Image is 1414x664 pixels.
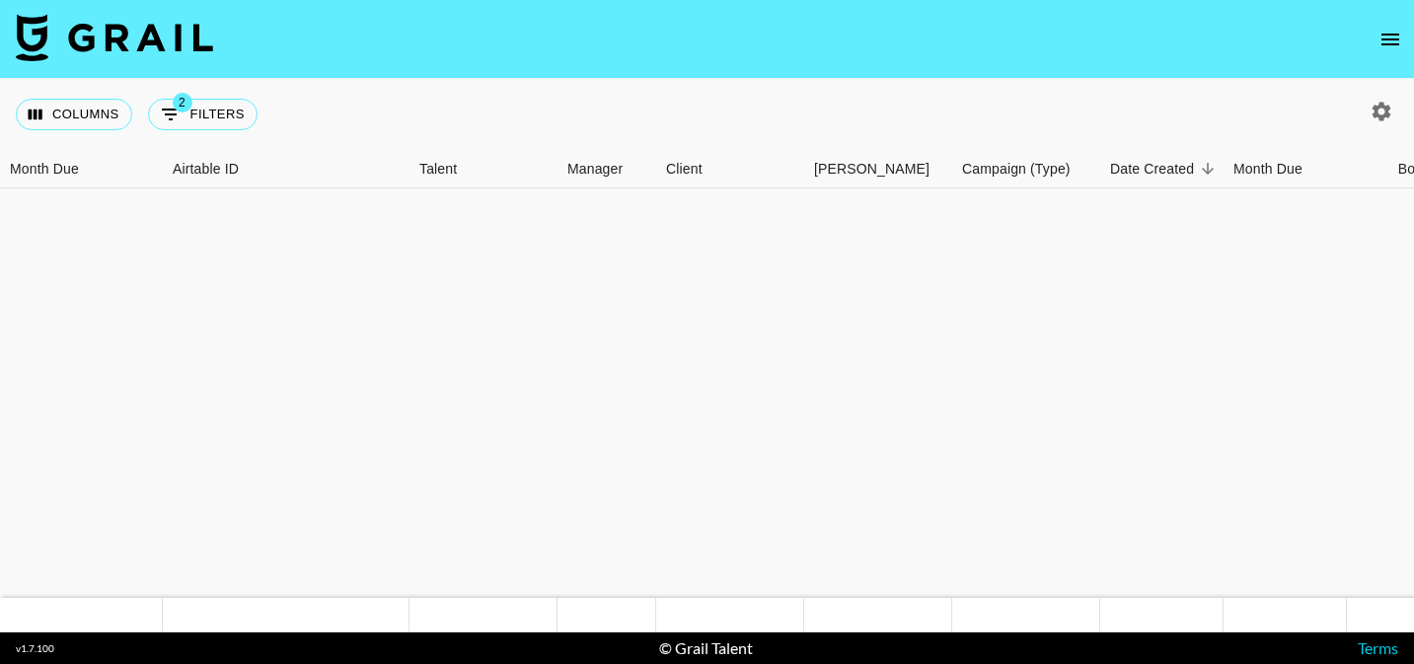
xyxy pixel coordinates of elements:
div: Month Due [1233,150,1302,188]
div: Manager [558,150,656,188]
img: Grail Talent [16,14,213,61]
div: Date Created [1100,150,1224,188]
div: [PERSON_NAME] [814,150,930,188]
button: Select columns [16,99,132,130]
div: Airtable ID [173,150,239,188]
div: Booker [804,150,952,188]
div: v 1.7.100 [16,642,54,655]
div: Client [656,150,804,188]
div: Campaign (Type) [962,150,1071,188]
div: Month Due [10,150,79,188]
div: Campaign (Type) [952,150,1100,188]
div: Airtable ID [163,150,409,188]
button: open drawer [1371,20,1410,59]
div: © Grail Talent [659,638,753,658]
div: Date Created [1110,150,1194,188]
a: Terms [1358,638,1398,657]
div: Talent [409,150,558,188]
div: Client [666,150,703,188]
div: Talent [419,150,457,188]
button: Show filters [148,99,258,130]
div: Month Due [1224,150,1347,188]
button: Sort [1194,155,1222,183]
span: 2 [173,93,192,112]
div: Manager [567,150,623,188]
